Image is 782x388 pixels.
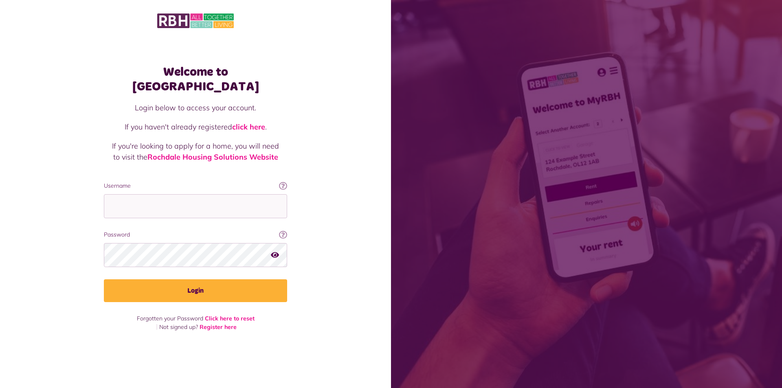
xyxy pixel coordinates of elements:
[200,323,237,331] a: Register here
[104,279,287,302] button: Login
[104,230,287,239] label: Password
[104,65,287,94] h1: Welcome to [GEOGRAPHIC_DATA]
[137,315,203,322] span: Forgotten your Password
[104,182,287,190] label: Username
[112,121,279,132] p: If you haven't already registered .
[112,102,279,113] p: Login below to access your account.
[157,12,234,29] img: MyRBH
[205,315,255,322] a: Click here to reset
[112,140,279,162] p: If you're looking to apply for a home, you will need to visit the
[159,323,198,331] span: Not signed up?
[147,152,278,162] a: Rochdale Housing Solutions Website
[232,122,265,132] a: click here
